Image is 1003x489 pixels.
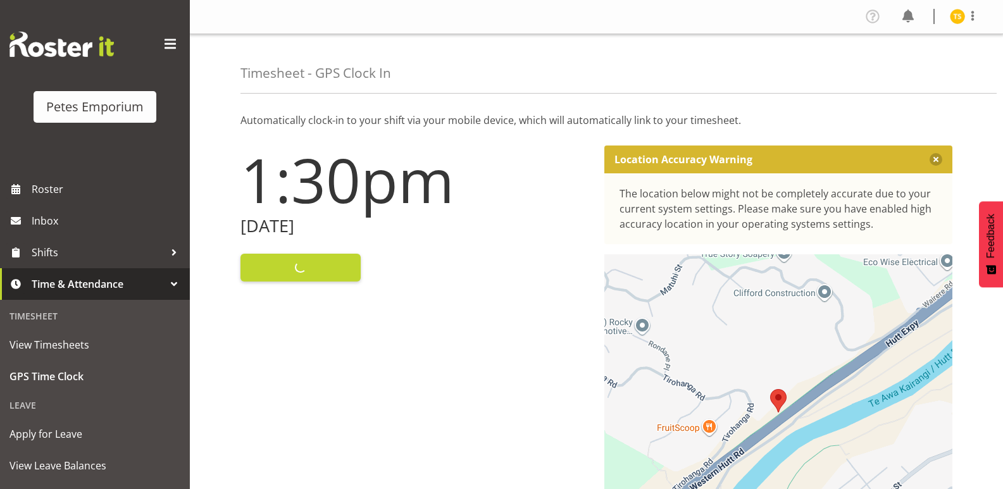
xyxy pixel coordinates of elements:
span: Shifts [32,243,165,262]
p: Location Accuracy Warning [614,153,752,166]
span: Inbox [32,211,184,230]
span: View Timesheets [9,335,180,354]
h4: Timesheet - GPS Clock In [240,66,391,80]
span: View Leave Balances [9,456,180,475]
a: Apply for Leave [3,418,187,450]
a: GPS Time Clock [3,361,187,392]
span: Apply for Leave [9,424,180,443]
h1: 1:30pm [240,145,589,214]
h2: [DATE] [240,216,589,236]
div: Petes Emporium [46,97,144,116]
div: Leave [3,392,187,418]
button: Close message [930,153,942,166]
button: Feedback - Show survey [979,201,1003,287]
p: Automatically clock-in to your shift via your mobile device, which will automatically link to you... [240,113,952,128]
span: GPS Time Clock [9,367,180,386]
img: Rosterit website logo [9,32,114,57]
img: tamara-straker11292.jpg [950,9,965,24]
div: Timesheet [3,303,187,329]
div: The location below might not be completely accurate due to your current system settings. Please m... [620,186,938,232]
span: Time & Attendance [32,275,165,294]
a: View Timesheets [3,329,187,361]
a: View Leave Balances [3,450,187,481]
span: Roster [32,180,184,199]
span: Feedback [985,214,997,258]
